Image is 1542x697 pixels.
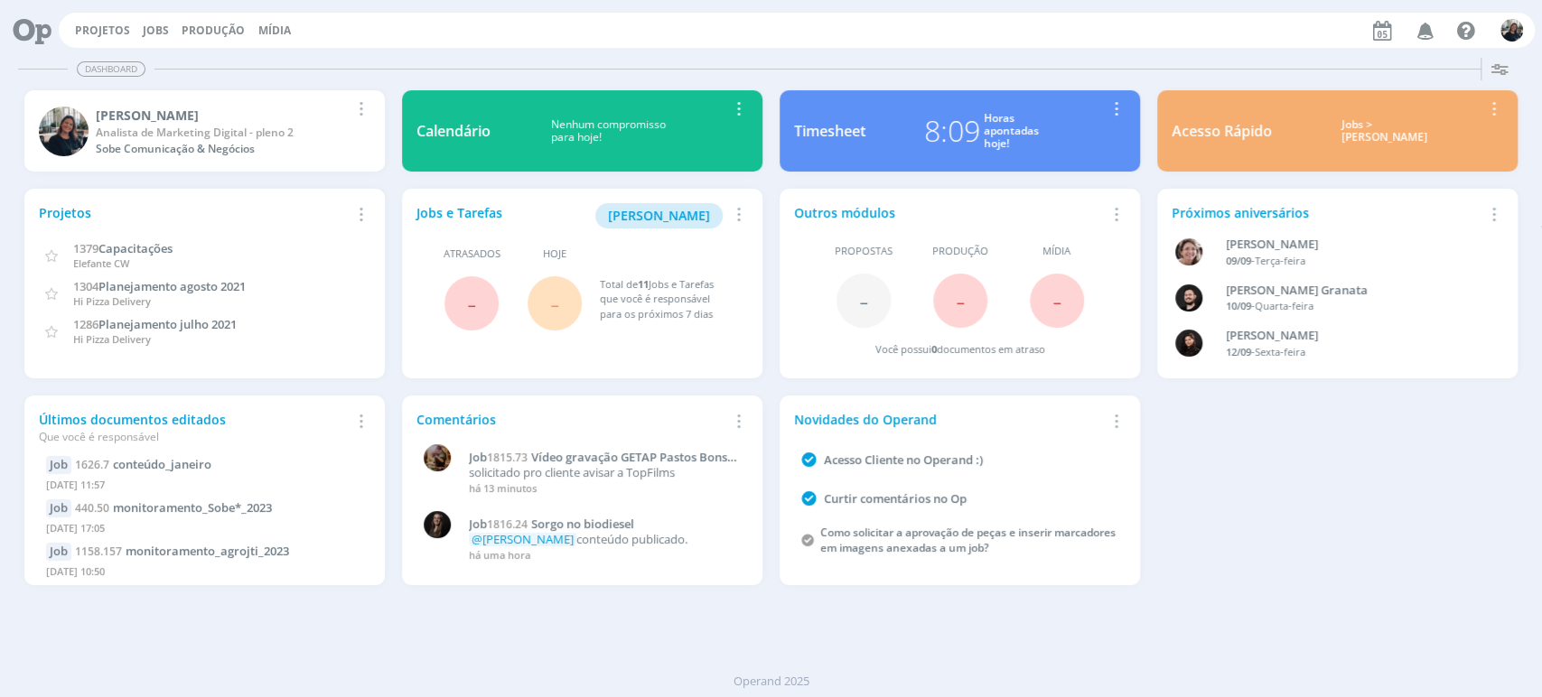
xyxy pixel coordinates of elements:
span: 0 [931,342,937,356]
span: Dashboard [77,61,145,77]
div: Acesso Rápido [1172,120,1272,142]
div: Outros módulos [794,203,1104,222]
span: Hi Pizza Delivery [73,294,151,308]
div: - [1226,299,1480,314]
span: há 13 minutos [469,481,537,495]
div: Aline Beatriz Jackisch [1226,236,1480,254]
span: 1815.73 [487,450,528,465]
span: 1626.7 [75,457,109,472]
span: Terça-feira [1255,254,1305,267]
button: M [1500,14,1524,46]
div: Você possui documentos em atraso [875,342,1045,358]
div: - [1226,345,1480,360]
div: Últimos documentos editados [39,410,349,445]
span: 10/09 [1226,299,1251,312]
a: Timesheet8:09Horasapontadashoje! [780,90,1140,172]
span: 1286 [73,316,98,332]
div: Mayara Peruzzo [96,106,349,125]
a: 1286Planejamento julho 2021 [73,315,237,332]
span: 1816.24 [487,516,528,532]
span: Propostas [835,244,892,259]
div: Calendário [416,120,491,142]
a: 1626.7conteúdo_janeiro [75,456,211,472]
a: Acesso Cliente no Operand :) [824,451,983,468]
img: M [39,107,89,156]
div: Job [46,543,71,561]
div: Sobe Comunicação & Negócios [96,141,349,157]
a: Projetos [75,23,130,38]
div: [DATE] 11:57 [46,474,363,500]
img: N [424,511,451,538]
span: - [550,283,559,322]
span: Sorgo no biodiesel [531,516,634,532]
a: Job1816.24Sorgo no biodiesel [469,517,739,532]
a: Mídia [258,23,291,38]
div: [DATE] 17:05 [46,517,363,544]
span: conteúdo_janeiro [113,456,211,472]
img: A [1175,238,1202,265]
div: Horas apontadas hoje! [984,112,1039,151]
button: Produção [176,23,250,38]
span: - [956,281,965,320]
a: [PERSON_NAME] [595,206,723,223]
span: - [1052,281,1061,320]
span: 1304 [73,278,98,294]
button: Mídia [253,23,296,38]
a: Jobs [143,23,169,38]
span: Hoje [543,246,566,262]
span: - [467,283,476,322]
img: A [424,444,451,471]
a: 440.50monitoramento_Sobe*_2023 [75,499,272,516]
span: Mídia [1042,244,1070,259]
p: solicitado pro cliente avisar a TopFilms [469,466,739,480]
span: há uma hora [469,548,530,562]
a: Job1815.73Vídeo gravação GETAP Pastos Bons MA [469,451,739,465]
div: Que você é responsável [39,429,349,445]
div: Job [46,456,71,474]
span: Planejamento julho 2021 [98,316,237,332]
span: Quarta-feira [1255,299,1313,312]
div: Luana da Silva de Andrade [1226,327,1480,345]
div: Analista de Marketing Digital - pleno 2 [96,125,349,141]
a: 1379Capacitações [73,239,173,256]
span: monitoramento_Sobe*_2023 [113,499,272,516]
span: @[PERSON_NAME] [472,531,574,547]
span: Vídeo gravação GETAP Pastos Bons MA [469,449,727,479]
div: Jobs > [PERSON_NAME] [1285,118,1481,144]
a: 1304Planejamento agosto 2021 [73,277,246,294]
button: Projetos [70,23,136,38]
span: 1158.157 [75,544,122,559]
div: Jobs e Tarefas [416,203,726,228]
div: Próximos aniversários [1172,203,1481,222]
div: Comentários [416,410,726,429]
button: [PERSON_NAME] [595,203,723,228]
div: Novidades do Operand [794,410,1104,429]
div: Bruno Corralo Granata [1226,282,1480,300]
div: 8:09 [924,109,980,153]
span: 11 [638,277,649,291]
a: Como solicitar a aprovação de peças e inserir marcadores em imagens anexadas a um job? [820,525,1116,555]
img: L [1175,330,1202,357]
span: Produção [932,244,988,259]
div: Projetos [39,203,349,222]
span: Planejamento agosto 2021 [98,278,246,294]
div: Timesheet [794,120,865,142]
a: 1158.157monitoramento_agrojti_2023 [75,543,289,559]
div: - [1226,254,1480,269]
span: monitoramento_agrojti_2023 [126,543,289,559]
button: Jobs [137,23,174,38]
span: Capacitações [98,240,173,256]
span: Sexta-feira [1255,345,1305,358]
span: 440.50 [75,500,109,516]
span: Elefante CW [73,256,129,270]
span: 09/09 [1226,254,1251,267]
span: Atrasados [444,246,500,262]
span: 1379 [73,240,98,256]
div: [DATE] 10:50 [46,561,363,587]
span: 12/09 [1226,345,1251,358]
a: Curtir comentários no Op [824,490,967,506]
a: Produção [182,23,245,38]
div: Total de Jobs e Tarefas que você é responsável para os próximos 7 dias [600,277,730,322]
a: M[PERSON_NAME]Analista de Marketing Digital - pleno 2Sobe Comunicação & Negócios [24,90,385,172]
img: M [1500,19,1523,42]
